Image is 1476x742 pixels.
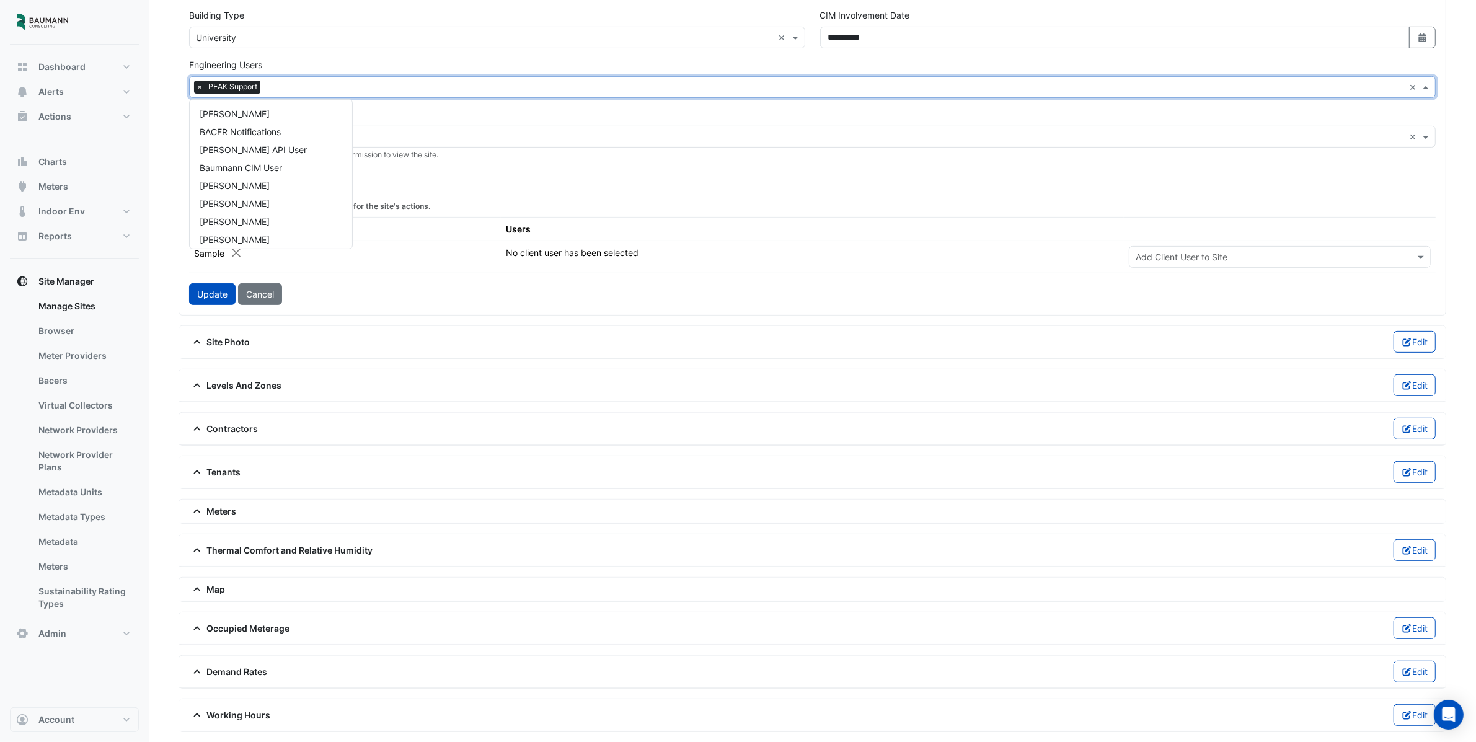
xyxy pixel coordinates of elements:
span: × [194,81,205,93]
a: Metadata Types [29,505,139,529]
span: Account [38,713,74,726]
button: Cancel [238,283,282,305]
button: Alerts [10,79,139,104]
app-icon: Alerts [16,86,29,98]
span: Meters [189,505,237,518]
span: Clear [1409,81,1420,94]
span: Site Photo [189,335,250,348]
button: Indoor Env [10,199,139,224]
span: [PERSON_NAME] [200,180,270,191]
a: Network Provider Plans [29,443,139,480]
span: PEAK Support [205,81,260,93]
span: [PERSON_NAME] [200,108,270,119]
span: Tenants [189,466,241,479]
app-icon: Dashboard [16,61,29,73]
span: Charts [38,156,67,168]
button: Update [189,283,236,305]
button: Edit [1394,704,1436,726]
img: Company Logo [15,10,71,35]
button: Meters [10,174,139,199]
label: Engineering Users [189,58,262,71]
button: Site Manager [10,269,139,294]
span: Occupied Meterage [189,622,290,635]
button: Account [10,707,139,732]
a: Metadata [29,529,139,554]
a: Meter Providers [29,343,139,368]
th: Users [501,218,1125,241]
span: Actions [38,110,71,123]
button: Close [229,246,242,259]
span: Levels And Zones [189,379,282,392]
app-icon: Meters [16,180,29,193]
button: Edit [1394,661,1436,682]
a: Bacers [29,368,139,393]
app-icon: Charts [16,156,29,168]
app-icon: Reports [16,230,29,242]
div: Sample [194,246,242,260]
button: Admin [10,621,139,646]
button: Charts [10,149,139,174]
a: Meters [29,554,139,579]
span: Site Manager [38,275,94,288]
h3: Action Assignees [194,175,1431,193]
app-icon: Site Manager [16,275,29,288]
button: Edit [1394,461,1436,483]
a: Metadata Units [29,480,139,505]
div: Site Manager [10,294,139,621]
span: Meters [38,180,68,193]
button: Actions [10,104,139,129]
span: Baumnann CIM User [200,162,282,173]
span: Reports [38,230,72,242]
a: Virtual Collectors [29,393,139,418]
span: Indoor Env [38,205,85,218]
div: Open Intercom Messenger [1434,700,1464,730]
span: Clear [779,31,789,44]
ng-dropdown-panel: Options list [189,99,353,249]
span: Thermal Comfort and Relative Humidity [189,544,373,557]
span: [PERSON_NAME] API User [200,144,307,155]
span: Clear [1409,130,1420,143]
button: Edit [1394,617,1436,639]
span: Working Hours [189,709,271,722]
fa-icon: Select Date [1417,32,1428,43]
span: [PERSON_NAME] [200,234,270,245]
button: Edit [1394,418,1436,439]
button: Edit [1394,331,1436,353]
button: Reports [10,224,139,249]
span: Dashboard [38,61,86,73]
span: [PERSON_NAME] [200,198,270,209]
a: Network Providers [29,418,139,443]
span: Map [189,583,226,596]
label: CIM Involvement Date [820,9,910,22]
span: Contractors [189,422,259,435]
a: Manage Sites [29,294,139,319]
a: Browser [29,319,139,343]
label: Building Type [189,9,244,22]
button: Edit [1394,539,1436,561]
span: Demand Rates [189,665,268,678]
a: Sustainability Rating Types [29,579,139,616]
td: No client user has been selected [501,241,1125,273]
span: Admin [38,627,66,640]
button: Dashboard [10,55,139,79]
app-icon: Indoor Env [16,205,29,218]
app-icon: Admin [16,627,29,640]
app-icon: Actions [16,110,29,123]
span: [PERSON_NAME] [200,216,270,227]
button: Edit [1394,374,1436,396]
span: BACER Notifications [200,126,281,137]
span: Alerts [38,86,64,98]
